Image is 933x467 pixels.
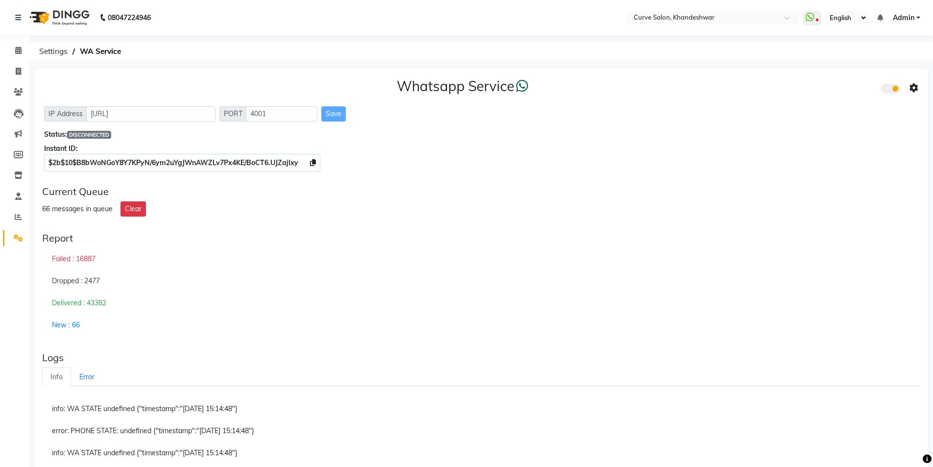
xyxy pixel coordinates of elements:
[108,4,151,31] b: 08047224946
[42,232,920,244] div: Report
[86,106,215,122] input: Sizing example input
[42,186,920,197] div: Current Queue
[67,131,111,139] span: DISCONNECTED
[42,270,920,293] div: Dropped : 2477
[219,106,247,122] span: PORT
[42,420,920,442] div: error: PHONE STATE: undefined {"timestamp":"[DATE] 15:14:48"}
[120,201,146,217] button: Clear
[42,314,920,336] div: New : 66
[44,129,918,140] div: Status:
[44,144,918,154] div: Instant ID:
[893,13,914,23] span: Admin
[42,442,920,465] div: info: WA STATE undefined {"timestamp":"[DATE] 15:14:48"}
[42,398,920,420] div: info: WA STATE undefined {"timestamp":"[DATE] 15:14:48"}
[246,106,317,122] input: Sizing example input
[42,368,71,387] a: Info
[34,43,72,60] span: Settings
[42,204,113,214] div: 66 messages in queue
[25,4,92,31] img: logo
[42,248,920,270] div: Failed : 16887
[48,158,298,167] span: $2b$10$B8bWoNGoY8Y7KPyN/6ym2uYgJWnAWZLv7Px4KE/BoCT6.UJZajIxy
[75,43,126,60] span: WA Service
[71,368,103,387] a: Error
[44,106,87,122] span: IP Address
[42,352,920,364] div: Logs
[397,78,528,95] h3: Whatsapp Service
[42,292,920,315] div: Delivered : 43382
